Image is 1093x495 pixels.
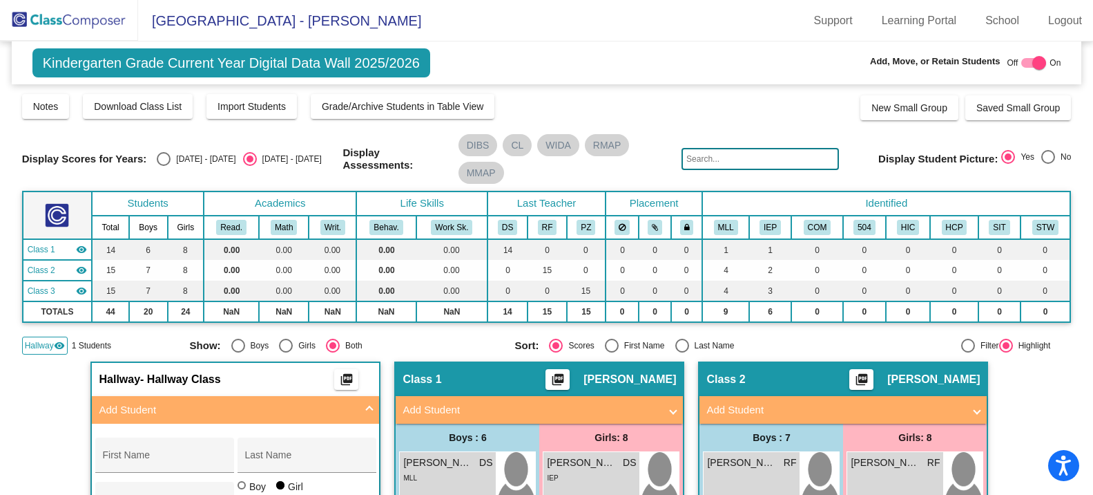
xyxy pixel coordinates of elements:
mat-icon: picture_as_pdf [853,373,870,392]
td: 0 [930,260,978,281]
mat-icon: visibility [76,265,87,276]
td: 0 [791,260,842,281]
button: Writ. [320,220,345,235]
span: Hallway [99,373,140,386]
td: 3 [749,281,792,301]
span: [PERSON_NAME] [547,456,616,470]
td: 0 [978,239,1021,260]
td: 0 [487,260,528,281]
th: Student Intervention Team [978,216,1021,239]
mat-expansion-panel-header: Add Student [699,396,987,424]
span: [PERSON_NAME] [403,456,472,470]
td: 0 [671,301,702,322]
td: 0 [843,260,887,281]
th: Placement [606,192,702,216]
button: MLL [714,220,738,235]
td: 0.00 [259,260,309,281]
td: 0 [567,239,606,260]
td: 0 [843,239,887,260]
span: Notes [33,101,59,112]
span: [PERSON_NAME] [887,373,980,386]
div: Yes [1015,151,1034,163]
td: 6 [129,239,168,260]
div: Boy [249,480,266,494]
td: 0 [528,281,567,301]
th: Identified [702,192,1070,216]
td: 8 [168,281,204,301]
span: RF [927,456,940,470]
button: SIT [989,220,1009,235]
td: 0 [606,260,639,281]
a: Logout [1037,10,1093,32]
td: 0 [978,281,1021,301]
td: 0 [1021,301,1070,322]
td: 0 [930,301,978,322]
button: Print Students Details [849,369,873,390]
td: 0 [886,281,930,301]
span: Class 1 [403,373,441,386]
td: 0 [671,281,702,301]
button: Read. [216,220,246,235]
mat-icon: picture_as_pdf [338,373,355,392]
td: Penny Zimmerman - No Class Name [23,281,93,301]
input: Search... [681,148,839,170]
mat-icon: picture_as_pdf [550,373,566,392]
td: 0 [671,239,702,260]
button: STW [1032,220,1058,235]
span: DS [623,456,636,470]
input: First Name [102,455,226,466]
span: Show: [190,339,221,352]
span: Display Scores for Years: [22,153,147,165]
td: 7 [129,281,168,301]
div: Girls: 8 [539,424,683,451]
td: 9 [702,301,748,322]
td: NaN [309,301,356,322]
button: Download Class List [83,94,193,119]
td: 0 [930,239,978,260]
td: TOTALS [23,301,93,322]
button: Behav. [369,220,403,235]
div: Girls [293,339,316,352]
span: Kindergarten Grade Current Year Digital Data Wall 2025/2026 [32,48,430,77]
th: Penny Zimmerman [567,216,606,239]
a: Learning Portal [871,10,968,32]
td: 0.00 [356,239,416,260]
button: Notes [22,94,70,119]
mat-icon: visibility [76,286,87,297]
span: [GEOGRAPHIC_DATA] - [PERSON_NAME] [138,10,421,32]
div: Last Name [689,339,735,352]
th: Students [92,192,204,216]
td: 2 [749,260,792,281]
td: 24 [168,301,204,322]
td: 15 [92,260,129,281]
td: 1 [702,239,748,260]
button: IEP [760,220,781,235]
td: 4 [702,260,748,281]
td: 0 [639,301,671,322]
div: Girl [287,480,303,494]
td: 8 [168,239,204,260]
td: 0 [886,301,930,322]
div: Scores [563,339,594,352]
td: 14 [487,301,528,322]
th: Multilingual Learner [702,216,748,239]
th: Academics [204,192,356,216]
span: DS [479,456,492,470]
td: 15 [528,301,567,322]
mat-radio-group: Select an option [1001,150,1071,168]
td: 0 [978,301,1021,322]
td: 15 [567,281,606,301]
td: 0 [639,260,671,281]
td: 0 [886,260,930,281]
span: [PERSON_NAME] [707,456,776,470]
span: Saved Small Group [976,102,1060,113]
td: 0.00 [259,281,309,301]
button: PZ [577,220,595,235]
td: 0.00 [309,260,356,281]
mat-chip: MMAP [458,162,504,184]
td: Rebecca Funkhouser - No Class Name [23,260,93,281]
span: Off [1007,57,1018,69]
td: NaN [204,301,259,322]
a: School [974,10,1030,32]
mat-chip: DIBS [458,134,498,156]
